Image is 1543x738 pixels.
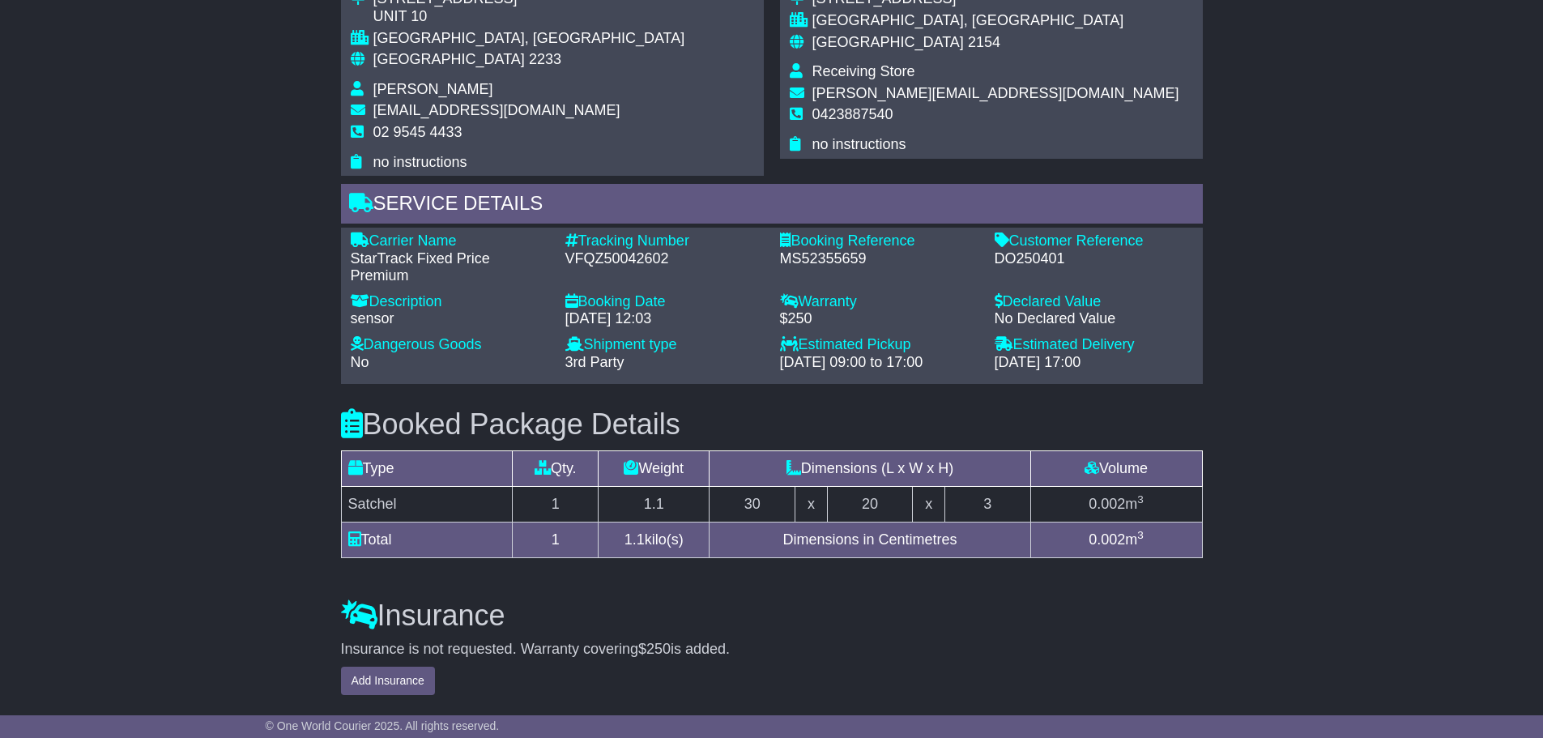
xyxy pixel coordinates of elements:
[780,354,978,372] div: [DATE] 09:00 to 17:00
[565,310,764,328] div: [DATE] 12:03
[565,354,624,370] span: 3rd Party
[995,336,1193,354] div: Estimated Delivery
[341,486,513,522] td: Satchel
[565,232,764,250] div: Tracking Number
[812,106,893,122] span: 0423887540
[638,641,671,657] span: $250
[780,336,978,354] div: Estimated Pickup
[341,450,513,486] td: Type
[351,250,549,285] div: StarTrack Fixed Price Premium
[812,34,964,50] span: [GEOGRAPHIC_DATA]
[710,450,1030,486] td: Dimensions (L x W x H)
[995,310,1193,328] div: No Declared Value
[780,293,978,311] div: Warranty
[995,354,1193,372] div: [DATE] 17:00
[1137,493,1144,506] sup: 3
[373,8,685,26] div: UNIT 10
[1030,486,1202,522] td: m
[624,531,645,548] span: 1.1
[565,293,764,311] div: Booking Date
[780,232,978,250] div: Booking Reference
[513,486,599,522] td: 1
[373,30,685,48] div: [GEOGRAPHIC_DATA], [GEOGRAPHIC_DATA]
[341,184,1203,228] div: Service Details
[341,641,1203,659] div: Insurance is not requested. Warranty covering is added.
[995,232,1193,250] div: Customer Reference
[373,102,620,118] span: [EMAIL_ADDRESS][DOMAIN_NAME]
[812,136,906,152] span: no instructions
[341,522,513,557] td: Total
[827,486,913,522] td: 20
[351,354,369,370] span: No
[710,486,795,522] td: 30
[341,599,1203,632] h3: Insurance
[599,522,710,557] td: kilo(s)
[968,34,1000,50] span: 2154
[780,310,978,328] div: $250
[565,250,764,268] div: VFQZ50042602
[351,293,549,311] div: Description
[1030,450,1202,486] td: Volume
[1137,529,1144,541] sup: 3
[373,124,462,140] span: 02 9545 4433
[812,63,915,79] span: Receiving Store
[1089,531,1125,548] span: 0.002
[266,719,500,732] span: © One World Courier 2025. All rights reserved.
[373,51,525,67] span: [GEOGRAPHIC_DATA]
[351,310,549,328] div: sensor
[995,293,1193,311] div: Declared Value
[599,486,710,522] td: 1.1
[341,667,435,695] button: Add Insurance
[599,450,710,486] td: Weight
[795,486,827,522] td: x
[812,85,1179,101] span: [PERSON_NAME][EMAIL_ADDRESS][DOMAIN_NAME]
[780,250,978,268] div: MS52355659
[565,336,764,354] div: Shipment type
[1089,496,1125,512] span: 0.002
[995,250,1193,268] div: DO250401
[513,450,599,486] td: Qty.
[351,336,549,354] div: Dangerous Goods
[812,12,1179,30] div: [GEOGRAPHIC_DATA], [GEOGRAPHIC_DATA]
[373,81,493,97] span: [PERSON_NAME]
[351,232,549,250] div: Carrier Name
[341,408,1203,441] h3: Booked Package Details
[373,154,467,170] span: no instructions
[1030,522,1202,557] td: m
[513,522,599,557] td: 1
[529,51,561,67] span: 2233
[913,486,944,522] td: x
[710,522,1030,557] td: Dimensions in Centimetres
[944,486,1030,522] td: 3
